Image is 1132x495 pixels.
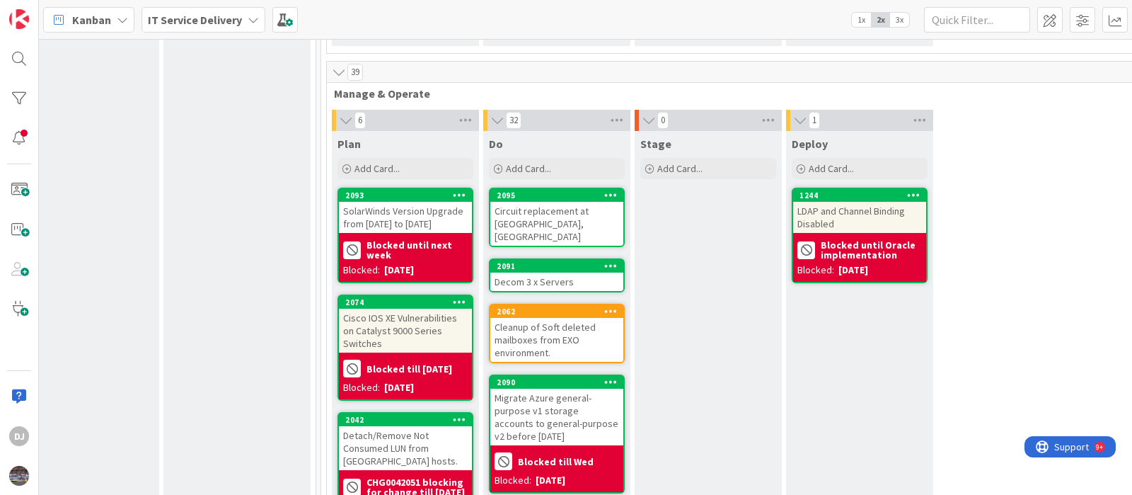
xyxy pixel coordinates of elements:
[339,202,472,233] div: SolarWinds Version Upgrade from [DATE] to [DATE]
[809,112,820,129] span: 1
[793,189,926,233] div: 1244LDAP and Channel Binding Disabled
[518,457,594,467] b: Blocked till Wed
[497,190,623,200] div: 2095
[384,380,414,395] div: [DATE]
[640,137,671,151] span: Stage
[497,307,623,317] div: 2062
[9,9,29,29] img: Visit kanbanzone.com
[506,112,521,129] span: 32
[490,305,623,318] div: 2062
[924,7,1030,33] input: Quick Filter...
[490,376,623,445] div: 2090Migrate Azure general-purpose v1 storage accounts to general-purpose v2 before [DATE]
[799,190,926,200] div: 1244
[345,190,472,200] div: 2093
[343,380,380,395] div: Blocked:
[339,296,472,353] div: 2074Cisco IOS XE Vulnerabilities on Catalyst 9000 Series Switches
[366,364,452,374] b: Blocked till [DATE]
[490,376,623,389] div: 2090
[339,414,472,470] div: 2042Detach/Remove Not Consumed LUN from [GEOGRAPHIC_DATA] hosts.
[497,377,623,387] div: 2090
[490,260,623,273] div: 2091
[793,189,926,202] div: 1244
[345,297,472,307] div: 2074
[497,261,623,271] div: 2091
[792,137,828,151] span: Deploy
[657,162,703,175] span: Add Card...
[339,309,472,353] div: Cisco IOS XE Vulnerabilities on Catalyst 9000 Series Switches
[490,305,623,362] div: 2062Cleanup of Soft deleted mailboxes from EXO environment.
[490,389,623,445] div: Migrate Azure general-purpose v1 storage accounts to general-purpose v2 before [DATE]
[890,13,909,27] span: 3x
[72,11,111,28] span: Kanban
[793,202,926,233] div: LDAP and Channel Binding Disabled
[347,64,363,81] span: 39
[852,13,871,27] span: 1x
[30,2,64,19] span: Support
[871,13,890,27] span: 2x
[343,263,380,278] div: Blocked:
[489,137,503,151] span: Do
[536,473,565,488] div: [DATE]
[490,273,623,291] div: Decom 3 x Servers
[490,189,623,202] div: 2095
[384,263,414,278] div: [DATE]
[797,263,834,278] div: Blocked:
[809,162,854,175] span: Add Card...
[71,6,79,17] div: 9+
[490,318,623,362] div: Cleanup of Soft deleted mailboxes from EXO environment.
[339,296,472,309] div: 2074
[337,137,361,151] span: Plan
[506,162,551,175] span: Add Card...
[148,13,242,27] b: IT Service Delivery
[339,414,472,426] div: 2042
[490,202,623,246] div: Circuit replacement at [GEOGRAPHIC_DATA], [GEOGRAPHIC_DATA]
[657,112,669,129] span: 0
[345,415,472,425] div: 2042
[366,240,468,260] b: Blocked until next week
[339,189,472,202] div: 2093
[339,426,472,470] div: Detach/Remove Not Consumed LUN from [GEOGRAPHIC_DATA] hosts.
[821,240,922,260] b: Blocked until Oracle implementation
[9,426,29,446] div: DJ
[354,112,366,129] span: 6
[339,189,472,233] div: 2093SolarWinds Version Upgrade from [DATE] to [DATE]
[490,260,623,291] div: 2091Decom 3 x Servers
[495,473,531,488] div: Blocked:
[9,466,29,486] img: avatar
[354,162,400,175] span: Add Card...
[838,263,868,278] div: [DATE]
[490,189,623,246] div: 2095Circuit replacement at [GEOGRAPHIC_DATA], [GEOGRAPHIC_DATA]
